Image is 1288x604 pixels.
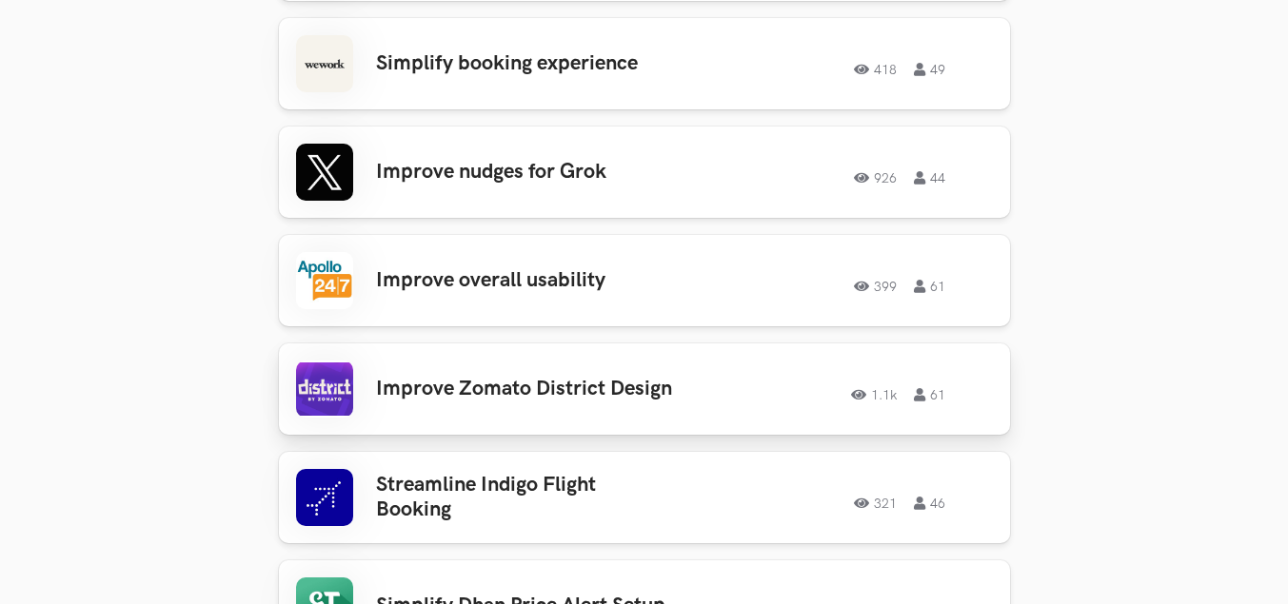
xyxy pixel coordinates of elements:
span: 418 [854,63,897,76]
h3: Simplify booking experience [376,51,673,76]
span: 61 [914,388,945,401]
span: 399 [854,280,897,293]
span: 1.1k [851,388,897,401]
a: Improve Zomato District Design 1.1k 61 [279,343,1010,435]
h3: Improve overall usability [376,268,673,293]
span: 321 [854,497,897,510]
h3: Streamline Indigo Flight Booking [376,473,673,523]
a: Improve overall usability 399 61 [279,235,1010,326]
a: Streamline Indigo Flight Booking 321 46 [279,452,1010,543]
a: Simplify booking experience 418 49 [279,18,1010,109]
h3: Improve Zomato District Design [376,377,673,401]
span: 61 [914,280,945,293]
span: 49 [914,63,945,76]
span: 44 [914,171,945,185]
span: 926 [854,171,897,185]
a: Improve nudges for Grok 926 44 [279,127,1010,218]
h3: Improve nudges for Grok [376,160,673,185]
span: 46 [914,497,945,510]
